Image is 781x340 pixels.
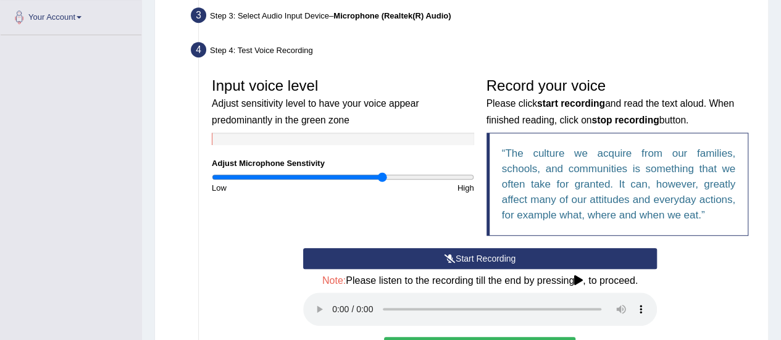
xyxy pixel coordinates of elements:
label: Adjust Microphone Senstivity [212,157,325,169]
b: stop recording [591,115,659,125]
b: Microphone (Realtek(R) Audio) [333,11,451,20]
small: Please click and read the text aloud. When finished reading, click on button. [487,98,734,125]
div: Low [206,182,343,194]
q: The culture we acquire from our families, schools, and communities is something that we often tak... [502,147,736,221]
span: – [329,11,451,20]
span: Note: [322,275,346,286]
h4: Please listen to the recording till the end by pressing , to proceed. [303,275,657,286]
button: Start Recording [303,248,657,269]
small: Adjust sensitivity level to have your voice appear predominantly in the green zone [212,98,419,125]
b: start recording [537,98,605,109]
div: High [343,182,480,194]
h3: Record your voice [487,78,749,126]
h3: Input voice level [212,78,474,126]
div: Step 3: Select Audio Input Device [185,4,762,31]
div: Step 4: Test Voice Recording [185,38,762,65]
